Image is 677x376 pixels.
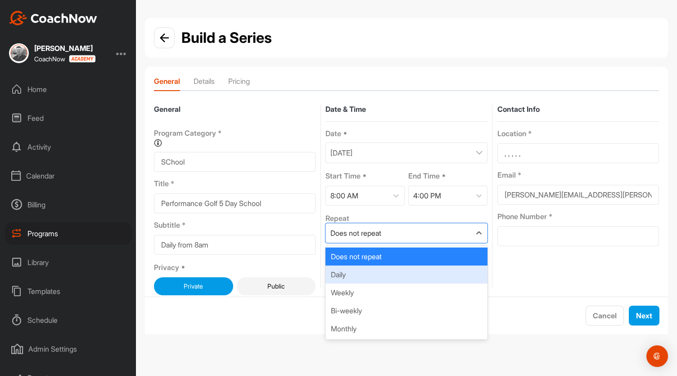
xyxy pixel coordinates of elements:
[34,45,95,52] div: [PERSON_NAME]
[154,220,316,230] p: Subtitle
[325,302,487,320] div: Bi-weekly
[5,309,132,331] div: Schedule
[5,78,132,101] div: Home
[325,129,341,140] span: Date
[5,107,132,129] div: Feed
[5,165,132,187] div: Calendar
[34,55,95,63] div: CoachNow
[160,33,169,42] img: info
[325,171,361,182] span: Start Time
[636,311,652,320] span: Next
[154,235,316,255] input: Ex: Wednesday 2:00 - 3:00 PM
[325,266,487,284] div: Daily
[154,263,179,274] span: Privacy
[413,190,441,201] div: 4:00 PM
[476,151,483,155] img: info
[325,214,349,223] span: Repeat
[5,280,132,303] div: Templates
[181,27,272,49] h2: Build a Series
[228,76,250,90] li: Pricing
[330,228,381,238] div: Does not repeat
[5,222,132,245] div: Programs
[408,171,440,182] span: End Time
[593,311,617,320] span: Cancel
[325,320,487,338] div: Monthly
[5,193,132,216] div: Billing
[9,11,97,25] img: CoachNow
[154,128,316,138] p: Program Category
[325,248,487,266] div: Does not repeat
[330,190,358,201] div: 8:00 AM
[154,76,180,90] li: General
[325,105,487,114] label: Date & Time
[237,277,316,295] button: Public
[5,136,132,158] div: Activity
[497,170,659,180] p: Email
[69,55,95,63] img: CoachNow acadmey
[9,43,29,63] img: square_a4d676964544831e881a6ed8885420ce.jpg
[586,306,624,326] button: Cancel
[154,179,316,188] p: Title
[629,306,659,326] button: Next
[154,277,233,295] button: Private
[154,193,316,213] input: Enter series name
[330,147,352,158] p: [DATE]
[5,251,132,274] div: Library
[194,76,215,90] li: Details
[154,105,316,114] label: General
[497,105,659,114] label: Contact Info
[497,129,659,138] p: Location
[5,338,132,360] div: Admin Settings
[646,345,668,367] div: Open Intercom Messenger
[154,152,316,172] input: Ex: Junior Programs
[325,284,487,302] div: Weekly
[497,212,659,221] p: Phone Number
